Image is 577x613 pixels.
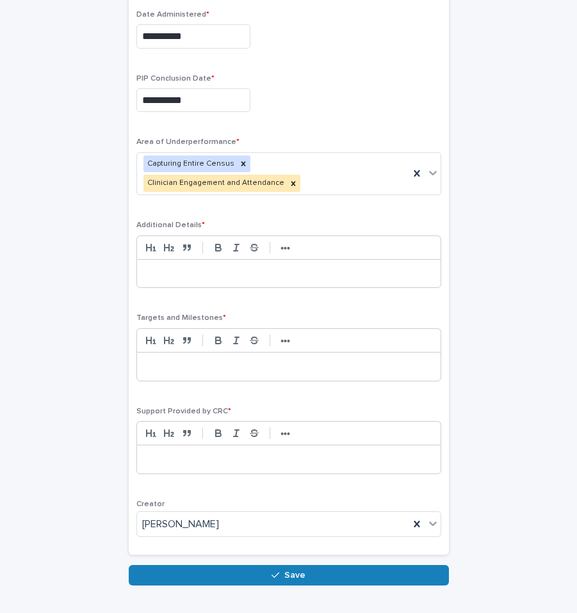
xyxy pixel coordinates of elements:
button: ••• [277,426,295,441]
span: Save [284,571,305,580]
div: Capturing Entire Census [143,155,236,173]
span: Additional Details [136,221,205,229]
strong: ••• [280,243,290,253]
button: ••• [277,333,295,348]
span: Creator [136,500,165,508]
button: Save [129,565,449,585]
span: Date Administered [136,11,209,19]
div: Clinician Engagement and Attendance [143,175,286,192]
span: Area of Underperformance [136,138,240,146]
strong: ••• [280,429,290,439]
strong: ••• [280,336,290,346]
button: ••• [277,240,295,255]
span: Support Provided by CRC [136,408,231,415]
span: PIP Conclusion Date [136,75,215,83]
span: [PERSON_NAME] [142,518,219,531]
span: Targets and Milestones [136,314,226,322]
